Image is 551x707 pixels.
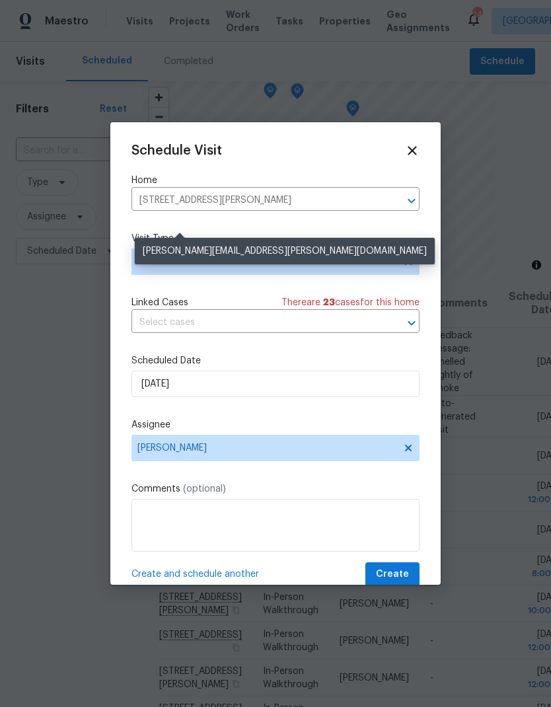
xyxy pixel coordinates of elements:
[131,313,383,333] input: Select cases
[131,354,420,367] label: Scheduled Date
[365,562,420,587] button: Create
[131,296,188,309] span: Linked Cases
[323,298,335,307] span: 23
[405,143,420,158] span: Close
[402,314,421,332] button: Open
[131,144,222,157] span: Schedule Visit
[131,371,420,397] input: M/D/YYYY
[281,296,420,309] span: There are case s for this home
[131,418,420,431] label: Assignee
[402,192,421,210] button: Open
[131,568,259,581] span: Create and schedule another
[376,566,409,583] span: Create
[183,484,226,494] span: (optional)
[131,232,420,245] label: Visit Type
[135,238,435,264] div: [PERSON_NAME][EMAIL_ADDRESS][PERSON_NAME][DOMAIN_NAME]
[137,443,396,453] span: [PERSON_NAME]
[131,174,420,187] label: Home
[131,190,383,211] input: Enter in an address
[131,482,420,496] label: Comments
